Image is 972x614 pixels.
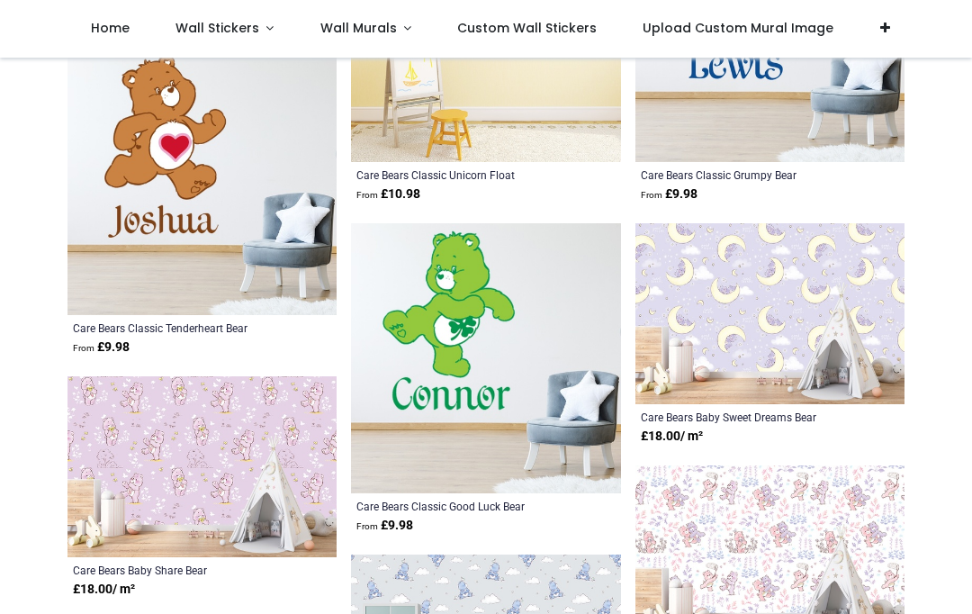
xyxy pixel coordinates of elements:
img: Care Bears Baby Sweet Dreams Bear Wall Mural [635,223,904,404]
span: From [356,521,378,531]
a: Care Bears Baby Share Bear [73,563,280,577]
span: Wall Stickers [175,19,259,37]
span: Upload Custom Mural Image [643,19,833,37]
a: Care Bears Classic Tenderheart Bear [73,321,280,335]
span: From [356,190,378,200]
strong: £ 9.98 [641,185,697,203]
span: From [73,343,94,353]
img: Care Bears Classic Tenderheart Bear Personalised Wall Sticker [67,46,337,315]
strong: £ 18.00 / m² [641,428,703,446]
a: Care Bears Classic Grumpy Bear [641,167,848,182]
strong: £ 9.98 [356,517,413,535]
span: Home [91,19,130,37]
a: Care Bears Classic Good Luck Bear [356,499,563,513]
img: Care Bears Classic Good Luck Bear Personalised Wall Sticker [351,223,620,492]
strong: £ 18.00 / m² [73,581,135,599]
a: Care Bears Baby Sweet Dreams Bear [641,410,848,424]
strong: £ 10.98 [356,185,420,203]
img: Care Bears Baby Share Bear Wall Mural [67,376,337,557]
span: Custom Wall Stickers [457,19,597,37]
span: From [641,190,662,200]
strong: £ 9.98 [73,339,130,357]
span: Wall Murals [320,19,397,37]
a: Care Bears Classic Unicorn Float [356,167,563,182]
